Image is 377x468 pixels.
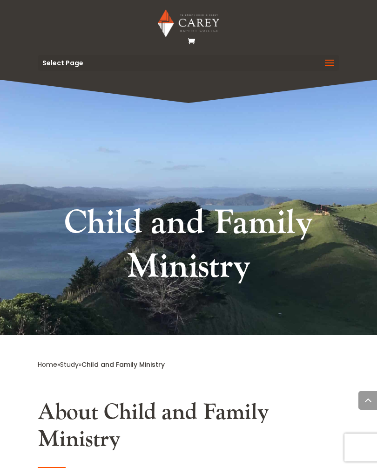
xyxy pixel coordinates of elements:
[81,360,165,369] span: Child and Family Ministry
[42,60,83,66] span: Select Page
[38,201,339,293] h1: Child and Family Ministry
[158,9,219,37] img: Carey Baptist College
[38,360,57,369] a: Home
[60,360,79,369] a: Study
[38,399,339,457] h2: About Child and Family Ministry
[38,360,165,369] span: » »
